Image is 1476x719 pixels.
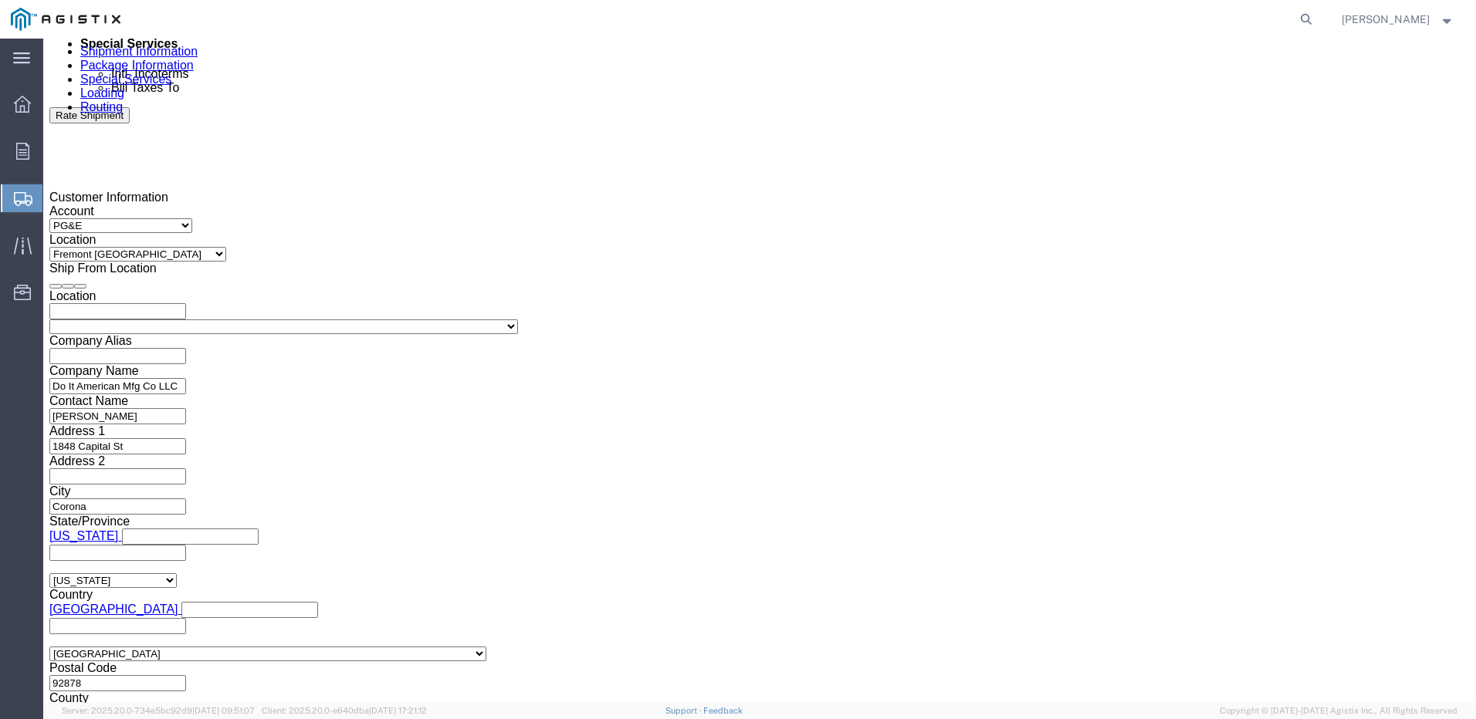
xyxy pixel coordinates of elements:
[369,706,427,715] span: [DATE] 17:21:12
[11,8,120,31] img: logo
[192,706,255,715] span: [DATE] 09:51:07
[1342,11,1430,28] span: Dianna Loza
[1220,704,1457,717] span: Copyright © [DATE]-[DATE] Agistix Inc., All Rights Reserved
[62,706,255,715] span: Server: 2025.20.0-734e5bc92d9
[1341,10,1455,29] button: [PERSON_NAME]
[43,39,1476,703] iframe: FS Legacy Container
[262,706,427,715] span: Client: 2025.20.0-e640dba
[703,706,743,715] a: Feedback
[665,706,704,715] a: Support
